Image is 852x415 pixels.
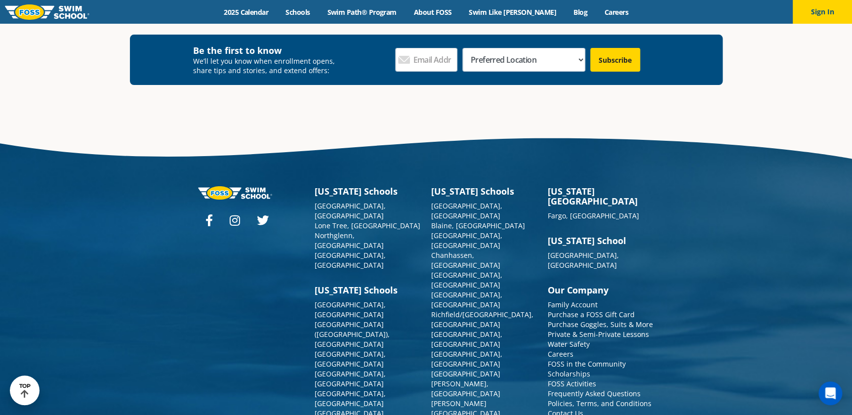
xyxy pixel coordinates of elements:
[431,349,502,369] a: [GEOGRAPHIC_DATA], [GEOGRAPHIC_DATA]
[19,383,31,398] div: TOP
[548,300,598,309] a: Family Account
[548,349,573,359] a: Careers
[548,285,654,295] h3: Our Company
[315,285,421,295] h3: [US_STATE] Schools
[193,56,342,75] p: We’ll let you know when enrollment opens, share tips and stories, and extend offers:
[215,7,277,17] a: 2025 Calendar
[431,221,525,230] a: Blaine, [GEOGRAPHIC_DATA]
[596,7,637,17] a: Careers
[431,270,502,290] a: [GEOGRAPHIC_DATA], [GEOGRAPHIC_DATA]
[431,201,502,220] a: [GEOGRAPHIC_DATA], [GEOGRAPHIC_DATA]
[315,300,386,319] a: [GEOGRAPHIC_DATA], [GEOGRAPHIC_DATA]
[431,330,502,349] a: [GEOGRAPHIC_DATA], [GEOGRAPHIC_DATA]
[548,389,641,398] a: Frequently Asked Questions
[315,231,384,250] a: Northglenn, [GEOGRAPHIC_DATA]
[431,369,500,398] a: [GEOGRAPHIC_DATA][PERSON_NAME], [GEOGRAPHIC_DATA]
[315,369,386,388] a: [GEOGRAPHIC_DATA], [GEOGRAPHIC_DATA]
[315,389,386,408] a: [GEOGRAPHIC_DATA], [GEOGRAPHIC_DATA]
[548,379,596,388] a: FOSS Activities
[548,359,626,369] a: FOSS in the Community
[315,349,386,369] a: [GEOGRAPHIC_DATA], [GEOGRAPHIC_DATA]
[548,320,653,329] a: Purchase Goggles, Suits & More
[548,310,635,319] a: Purchase a FOSS Gift Card
[277,7,319,17] a: Schools
[548,186,654,206] h3: [US_STATE][GEOGRAPHIC_DATA]
[548,369,590,378] a: Scholarships
[431,290,502,309] a: [GEOGRAPHIC_DATA], [GEOGRAPHIC_DATA]
[590,48,640,72] input: Subscribe
[5,4,89,20] img: FOSS Swim School Logo
[431,310,533,329] a: Richfield/[GEOGRAPHIC_DATA], [GEOGRAPHIC_DATA]
[548,330,649,339] a: Private & Semi-Private Lessons
[395,48,457,72] input: Email Address
[548,236,654,246] h3: [US_STATE] School
[548,339,590,349] a: Water Safety
[198,186,272,200] img: Foss-logo-horizontal-white.svg
[405,7,460,17] a: About FOSS
[548,211,639,220] a: Fargo, [GEOGRAPHIC_DATA]
[315,201,386,220] a: [GEOGRAPHIC_DATA], [GEOGRAPHIC_DATA]
[548,250,619,270] a: [GEOGRAPHIC_DATA], [GEOGRAPHIC_DATA]
[315,221,420,230] a: Lone Tree, [GEOGRAPHIC_DATA]
[548,399,651,408] a: Policies, Terms, and Conditions
[315,250,386,270] a: [GEOGRAPHIC_DATA], [GEOGRAPHIC_DATA]
[431,250,500,270] a: Chanhassen, [GEOGRAPHIC_DATA]
[565,7,596,17] a: Blog
[193,44,342,56] h4: Be the first to know
[431,231,502,250] a: [GEOGRAPHIC_DATA], [GEOGRAPHIC_DATA]
[315,186,421,196] h3: [US_STATE] Schools
[431,186,538,196] h3: [US_STATE] Schools
[818,381,842,405] div: Open Intercom Messenger
[460,7,565,17] a: Swim Like [PERSON_NAME]
[319,7,405,17] a: Swim Path® Program
[315,320,390,349] a: [GEOGRAPHIC_DATA] ([GEOGRAPHIC_DATA]), [GEOGRAPHIC_DATA]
